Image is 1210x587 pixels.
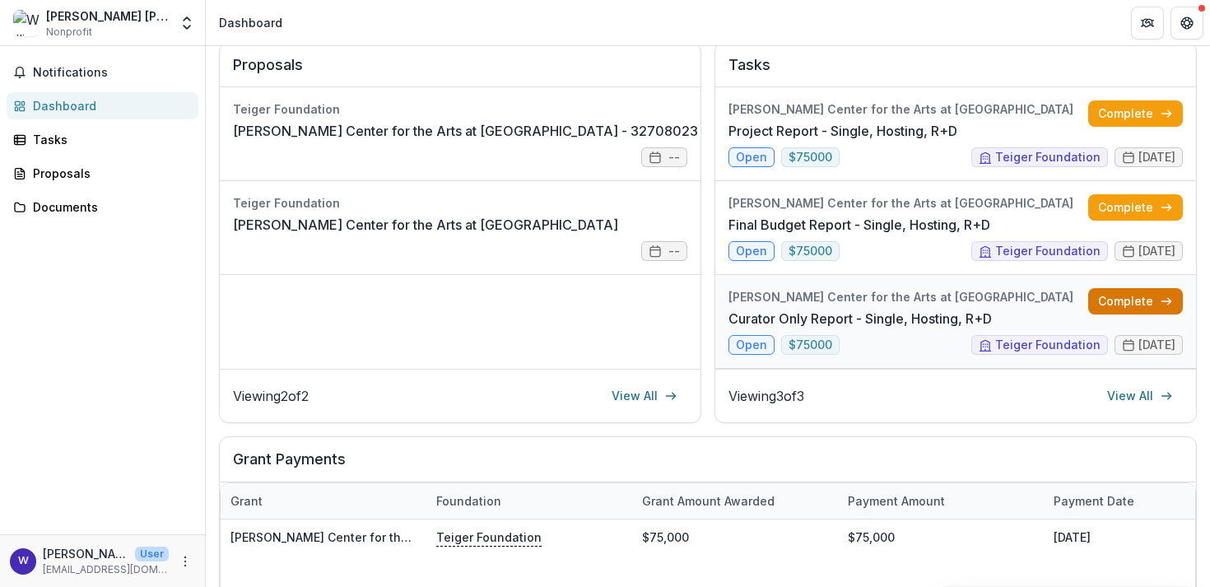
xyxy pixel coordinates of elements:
[13,10,40,36] img: William Marsh Rice University
[632,519,838,555] div: $75,000
[33,66,192,80] span: Notifications
[1170,7,1203,40] button: Get Help
[632,492,784,510] div: Grant amount awarded
[33,165,185,182] div: Proposals
[7,59,198,86] button: Notifications
[426,492,511,510] div: Foundation
[7,92,198,119] a: Dashboard
[838,483,1044,519] div: Payment Amount
[7,193,198,221] a: Documents
[233,450,1183,482] h2: Grant Payments
[7,126,198,153] a: Tasks
[221,492,272,510] div: Grant
[33,131,185,148] div: Tasks
[1088,288,1183,314] a: Complete
[230,530,569,544] a: [PERSON_NAME] Center for the Arts at [GEOGRAPHIC_DATA]
[33,97,185,114] div: Dashboard
[1131,7,1164,40] button: Partners
[7,160,198,187] a: Proposals
[632,483,838,519] div: Grant amount awarded
[1044,492,1144,510] div: Payment date
[212,11,289,35] nav: breadcrumb
[838,492,955,510] div: Payment Amount
[43,545,128,562] p: [PERSON_NAME]
[426,483,632,519] div: Foundation
[135,547,169,561] p: User
[233,215,618,235] a: [PERSON_NAME] Center for the Arts at [GEOGRAPHIC_DATA]
[175,7,198,40] button: Open entity switcher
[728,386,804,406] p: Viewing 3 of 3
[33,198,185,216] div: Documents
[221,483,426,519] div: Grant
[219,14,282,31] div: Dashboard
[175,552,195,571] button: More
[233,386,309,406] p: Viewing 2 of 2
[233,56,687,87] h2: Proposals
[728,309,992,328] a: Curator Only Report - Single, Hosting, R+D
[728,56,1183,87] h2: Tasks
[728,121,957,141] a: Project Report - Single, Hosting, R+D
[43,562,169,577] p: [EMAIL_ADDRESS][DOMAIN_NAME]
[1097,383,1183,409] a: View All
[728,215,990,235] a: Final Budget Report - Single, Hosting, R+D
[46,7,169,25] div: [PERSON_NAME] [PERSON_NAME][GEOGRAPHIC_DATA]
[436,528,542,546] p: Teiger Foundation
[1088,100,1183,127] a: Complete
[18,556,29,566] div: Whitney
[602,383,687,409] a: View All
[838,519,1044,555] div: $75,000
[46,25,92,40] span: Nonprofit
[233,121,698,141] a: [PERSON_NAME] Center for the Arts at [GEOGRAPHIC_DATA] - 32708023
[1088,194,1183,221] a: Complete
